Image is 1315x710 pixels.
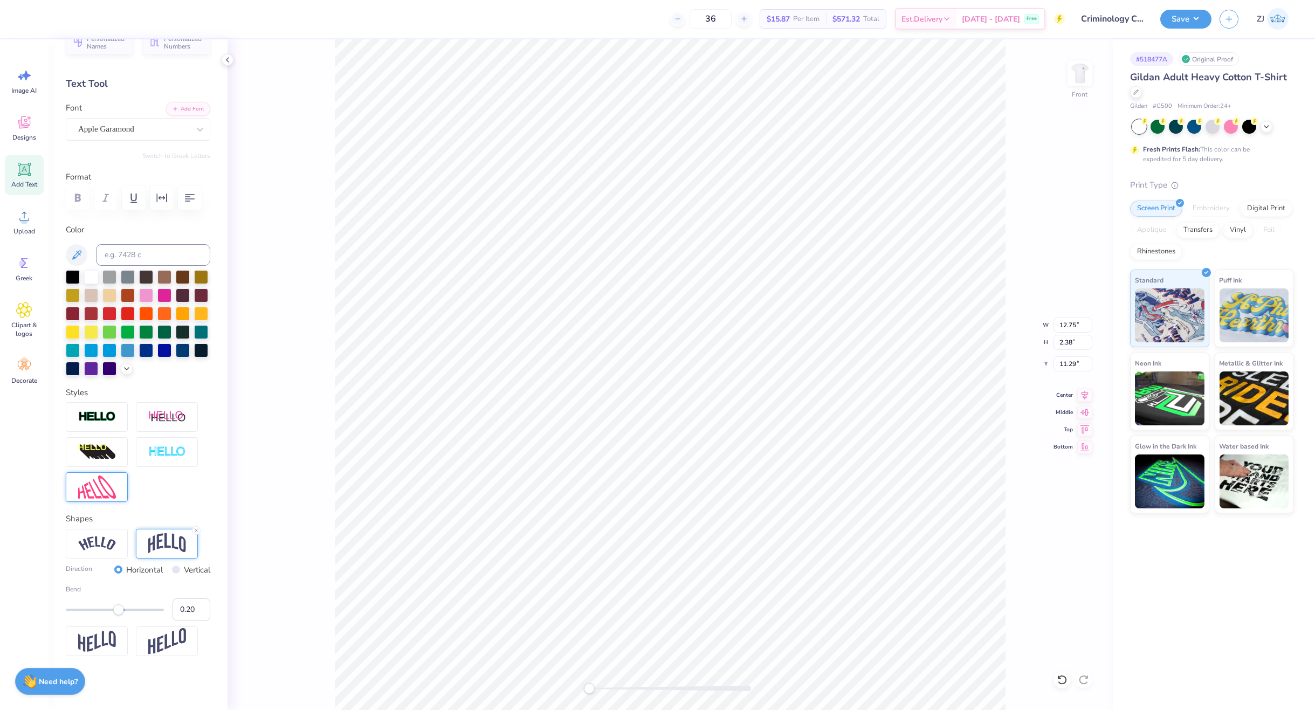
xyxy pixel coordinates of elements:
img: Arch [148,533,186,554]
label: Font [66,102,82,114]
label: Styles [66,387,88,399]
div: Transfers [1176,222,1220,238]
div: Original Proof [1179,52,1239,66]
button: Switch to Greek Letters [143,151,210,160]
span: Free [1027,15,1037,23]
div: # 518477A [1130,52,1173,66]
span: # G500 [1153,102,1172,111]
span: Designs [12,133,36,142]
span: Bottom [1054,443,1073,451]
img: Flag [78,631,116,652]
div: Vinyl [1223,222,1253,238]
img: Shadow [148,410,186,424]
label: Shapes [66,513,93,525]
img: Neon Ink [1135,371,1204,425]
div: Front [1072,89,1088,99]
span: Middle [1054,408,1073,417]
div: Print Type [1130,179,1293,191]
span: Greek [16,274,33,282]
label: Color [66,224,210,236]
span: Neon Ink [1135,357,1161,369]
img: Zhor Junavee Antocan [1267,8,1289,30]
img: Stroke [78,411,116,423]
span: Standard [1135,274,1163,286]
button: Add Font [166,102,210,116]
span: Top [1054,425,1073,434]
span: Metallic & Glitter Ink [1220,357,1283,369]
span: Decorate [11,376,37,385]
button: Personalized Names [66,30,133,55]
span: Image AI [12,86,37,95]
img: Arc [78,536,116,551]
img: Rise [148,628,186,654]
label: Bend [66,584,210,594]
span: ZJ [1257,13,1264,25]
label: Vertical [184,564,210,576]
a: ZJ [1252,8,1293,30]
span: Per Item [793,13,820,25]
div: Digital Print [1240,201,1292,217]
input: Untitled Design [1073,8,1152,30]
img: 3D Illusion [78,444,116,461]
span: [DATE] - [DATE] [962,13,1020,25]
span: Add Text [11,180,37,189]
img: Negative Space [148,446,186,458]
img: Water based Ink [1220,454,1289,508]
span: Center [1054,391,1073,399]
div: This color can be expedited for 5 day delivery. [1143,144,1276,164]
input: – – [690,9,732,29]
img: Glow in the Dark Ink [1135,454,1204,508]
div: Foil [1256,222,1282,238]
div: Accessibility label [113,604,124,615]
button: Save [1160,10,1211,29]
span: Gildan Adult Heavy Cotton T-Shirt [1130,71,1287,84]
span: $15.87 [767,13,790,25]
img: Free Distort [78,475,116,499]
strong: Need help? [39,677,78,687]
button: Personalized Numbers [143,30,210,55]
span: Personalized Numbers [164,35,204,50]
span: Puff Ink [1220,274,1242,286]
span: Glow in the Dark Ink [1135,440,1196,452]
div: Applique [1130,222,1173,238]
div: Embroidery [1186,201,1237,217]
img: Standard [1135,288,1204,342]
div: Rhinestones [1130,244,1182,260]
div: Accessibility label [584,683,595,694]
label: Horizontal [127,564,163,576]
span: Est. Delivery [901,13,942,25]
span: Personalized Names [87,35,127,50]
span: Gildan [1130,102,1147,111]
input: e.g. 7428 c [96,244,210,266]
span: Minimum Order: 24 + [1178,102,1231,111]
div: Screen Print [1130,201,1182,217]
div: Text Tool [66,77,210,91]
span: Clipart & logos [6,321,42,338]
img: Puff Ink [1220,288,1289,342]
img: Front [1069,63,1091,84]
span: Water based Ink [1220,440,1269,452]
span: Upload [13,227,35,236]
strong: Fresh Prints Flash: [1143,145,1200,154]
img: Metallic & Glitter Ink [1220,371,1289,425]
span: Total [863,13,879,25]
span: $571.32 [832,13,860,25]
label: Direction [66,564,92,576]
label: Format [66,171,210,183]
